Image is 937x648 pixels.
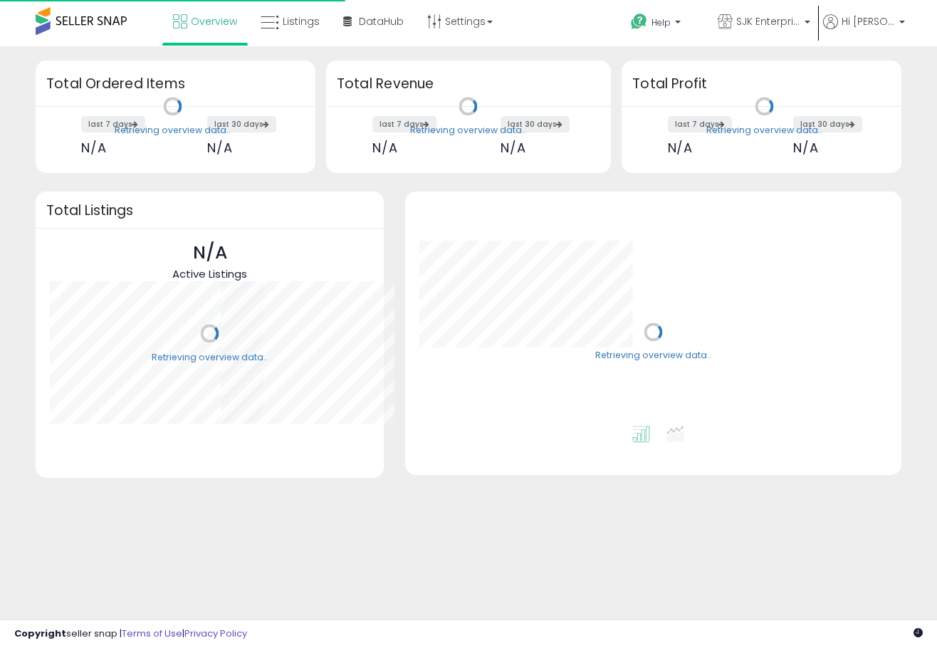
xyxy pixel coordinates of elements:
[14,627,66,640] strong: Copyright
[122,627,182,640] a: Terms of Use
[706,124,822,137] div: Retrieving overview data..
[14,627,247,641] div: seller snap | |
[283,14,320,28] span: Listings
[630,13,648,31] i: Get Help
[842,14,895,28] span: Hi [PERSON_NAME]
[359,14,404,28] span: DataHub
[410,124,526,137] div: Retrieving overview data..
[823,14,905,46] a: Hi [PERSON_NAME]
[736,14,800,28] span: SJK Enterprises LLC
[619,2,705,46] a: Help
[115,124,231,137] div: Retrieving overview data..
[595,350,711,362] div: Retrieving overview data..
[152,351,268,364] div: Retrieving overview data..
[184,627,247,640] a: Privacy Policy
[651,16,671,28] span: Help
[191,14,237,28] span: Overview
